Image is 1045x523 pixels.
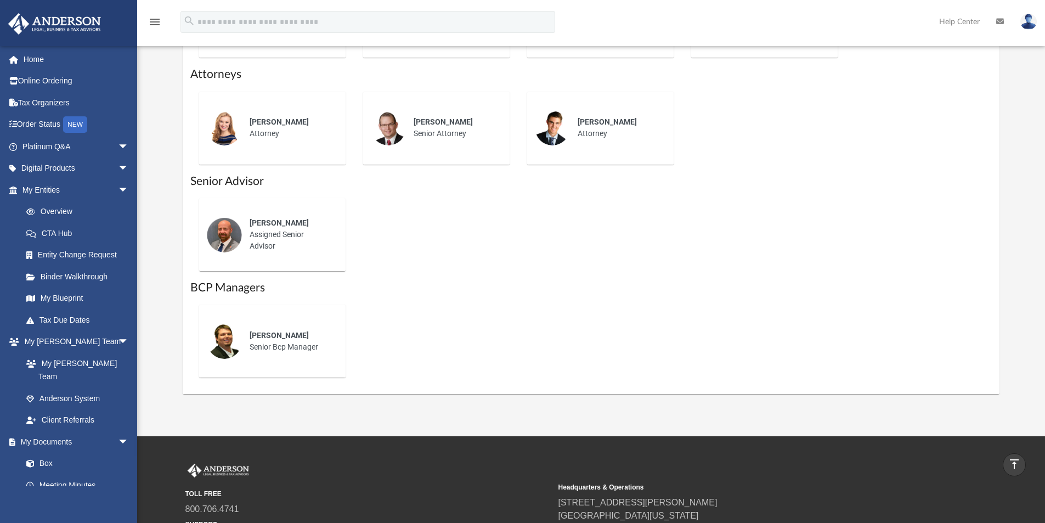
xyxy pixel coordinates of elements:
[8,114,145,136] a: Order StatusNEW
[15,201,145,223] a: Overview
[118,136,140,158] span: arrow_drop_down
[185,464,251,478] img: Anderson Advisors Platinum Portal
[118,158,140,180] span: arrow_drop_down
[558,498,718,507] a: [STREET_ADDRESS][PERSON_NAME]
[242,210,338,260] div: Assigned Senior Advisor
[190,173,992,189] h1: Senior Advisor
[148,21,161,29] a: menu
[183,15,195,27] i: search
[190,280,992,296] h1: BCP Managers
[250,218,309,227] span: [PERSON_NAME]
[250,331,309,340] span: [PERSON_NAME]
[414,117,473,126] span: [PERSON_NAME]
[8,136,145,158] a: Platinum Q&Aarrow_drop_down
[8,70,145,92] a: Online Ordering
[15,288,140,310] a: My Blueprint
[1003,453,1026,476] a: vertical_align_top
[207,217,242,252] img: thumbnail
[118,179,140,201] span: arrow_drop_down
[15,409,140,431] a: Client Referrals
[118,331,140,353] span: arrow_drop_down
[15,352,134,387] a: My [PERSON_NAME] Team
[406,109,502,147] div: Senior Attorney
[371,110,406,145] img: thumbnail
[242,109,338,147] div: Attorney
[8,179,145,201] a: My Entitiesarrow_drop_down
[207,110,242,145] img: thumbnail
[558,511,699,520] a: [GEOGRAPHIC_DATA][US_STATE]
[8,431,140,453] a: My Documentsarrow_drop_down
[15,266,145,288] a: Binder Walkthrough
[558,482,924,492] small: Headquarters & Operations
[148,15,161,29] i: menu
[15,453,134,475] a: Box
[15,474,140,496] a: Meeting Minutes
[5,13,104,35] img: Anderson Advisors Platinum Portal
[15,222,145,244] a: CTA Hub
[242,322,338,361] div: Senior Bcp Manager
[8,158,145,179] a: Digital Productsarrow_drop_down
[15,309,145,331] a: Tax Due Dates
[535,110,570,145] img: thumbnail
[190,66,992,82] h1: Attorneys
[250,117,309,126] span: [PERSON_NAME]
[207,324,242,359] img: thumbnail
[1008,458,1021,471] i: vertical_align_top
[8,92,145,114] a: Tax Organizers
[8,331,140,353] a: My [PERSON_NAME] Teamarrow_drop_down
[570,109,666,147] div: Attorney
[118,431,140,453] span: arrow_drop_down
[185,504,239,514] a: 800.706.4741
[185,489,551,499] small: TOLL FREE
[8,48,145,70] a: Home
[15,387,140,409] a: Anderson System
[63,116,87,133] div: NEW
[15,244,145,266] a: Entity Change Request
[578,117,637,126] span: [PERSON_NAME]
[1020,14,1037,30] img: User Pic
